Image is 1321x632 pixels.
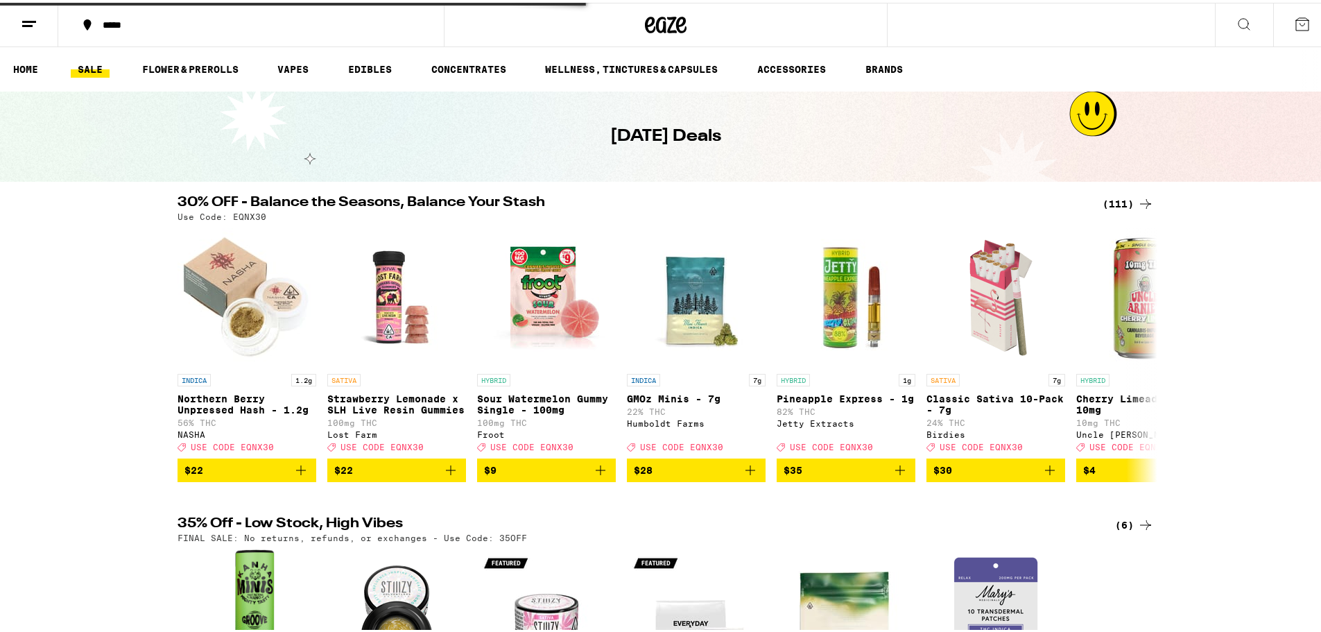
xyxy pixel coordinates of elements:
[777,225,915,364] img: Jetty Extracts - Pineapple Express - 1g
[1083,462,1096,473] span: $4
[1076,427,1215,436] div: Uncle [PERSON_NAME]'s
[640,440,723,449] span: USE CODE EQNX30
[926,416,1065,425] p: 24% THC
[784,462,802,473] span: $35
[477,391,616,413] p: Sour Watermelon Gummy Single - 100mg
[178,193,1086,210] h2: 30% OFF - Balance the Seasons, Balance Your Stash
[327,225,466,364] img: Lost Farm - Strawberry Lemonade x SLH Live Resin Gummies
[484,462,497,473] span: $9
[184,462,203,473] span: $22
[634,462,653,473] span: $28
[178,427,316,436] div: NASHA
[71,58,110,75] a: SALE
[341,58,399,75] a: EDIBLES
[270,58,316,75] a: VAPES
[790,440,873,449] span: USE CODE EQNX30
[477,225,616,364] img: Froot - Sour Watermelon Gummy Single - 100mg
[1103,193,1154,210] a: (111)
[477,456,616,479] button: Add to bag
[6,58,45,75] a: HOME
[1076,225,1215,456] a: Open page for Cherry Limeade 7.5oz - 10mg from Uncle Arnie's
[926,456,1065,479] button: Add to bag
[477,225,616,456] a: Open page for Sour Watermelon Gummy Single - 100mg from Froot
[490,440,573,449] span: USE CODE EQNX30
[538,58,725,75] a: WELLNESS, TINCTURES & CAPSULES
[1076,416,1215,425] p: 10mg THC
[327,391,466,413] p: Strawberry Lemonade x SLH Live Resin Gummies
[1115,514,1154,531] a: (6)
[334,462,353,473] span: $22
[178,514,1086,531] h2: 35% Off - Low Stock, High Vibes
[477,371,510,384] p: HYBRID
[477,427,616,436] div: Froot
[1076,225,1215,364] img: Uncle Arnie's - Cherry Limeade 7.5oz - 10mg
[777,456,915,479] button: Add to bag
[178,371,211,384] p: INDICA
[627,404,766,413] p: 22% THC
[178,531,527,540] p: FINAL SALE: No returns, refunds, or exchanges - Use Code: 35OFF
[327,225,466,456] a: Open page for Strawberry Lemonade x SLH Live Resin Gummies from Lost Farm
[291,371,316,384] p: 1.2g
[926,225,1065,364] img: Birdies - Classic Sativa 10-Pack - 7g
[327,456,466,479] button: Add to bag
[899,371,915,384] p: 1g
[191,440,274,449] span: USE CODE EQNX30
[858,58,910,75] a: BRANDS
[627,225,766,364] img: Humboldt Farms - GMOz Minis - 7g
[933,462,952,473] span: $30
[178,416,316,425] p: 56% THC
[424,58,513,75] a: CONCENTRATES
[327,416,466,425] p: 100mg THC
[178,225,316,364] img: NASHA - Northern Berry Unpressed Hash - 1.2g
[926,427,1065,436] div: Birdies
[777,371,810,384] p: HYBRID
[627,416,766,425] div: Humboldt Farms
[610,122,721,146] h1: [DATE] Deals
[940,440,1023,449] span: USE CODE EQNX30
[926,391,1065,413] p: Classic Sativa 10-Pack - 7g
[777,404,915,413] p: 82% THC
[477,416,616,425] p: 100mg THC
[777,225,915,456] a: Open page for Pineapple Express - 1g from Jetty Extracts
[1089,440,1173,449] span: USE CODE EQNX30
[340,440,424,449] span: USE CODE EQNX30
[135,58,245,75] a: FLOWER & PREROLLS
[178,391,316,413] p: Northern Berry Unpressed Hash - 1.2g
[627,225,766,456] a: Open page for GMOz Minis - 7g from Humboldt Farms
[178,456,316,479] button: Add to bag
[1076,371,1110,384] p: HYBRID
[926,371,960,384] p: SATIVA
[777,416,915,425] div: Jetty Extracts
[327,371,361,384] p: SATIVA
[926,225,1065,456] a: Open page for Classic Sativa 10-Pack - 7g from Birdies
[749,371,766,384] p: 7g
[1076,391,1215,413] p: Cherry Limeade 7.5oz - 10mg
[178,225,316,456] a: Open page for Northern Berry Unpressed Hash - 1.2g from NASHA
[8,10,100,21] span: Hi. Need any help?
[627,456,766,479] button: Add to bag
[627,391,766,402] p: GMOz Minis - 7g
[1048,371,1065,384] p: 7g
[1076,456,1215,479] button: Add to bag
[178,210,266,219] p: Use Code: EQNX30
[777,391,915,402] p: Pineapple Express - 1g
[327,427,466,436] div: Lost Farm
[750,58,833,75] a: ACCESSORIES
[627,371,660,384] p: INDICA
